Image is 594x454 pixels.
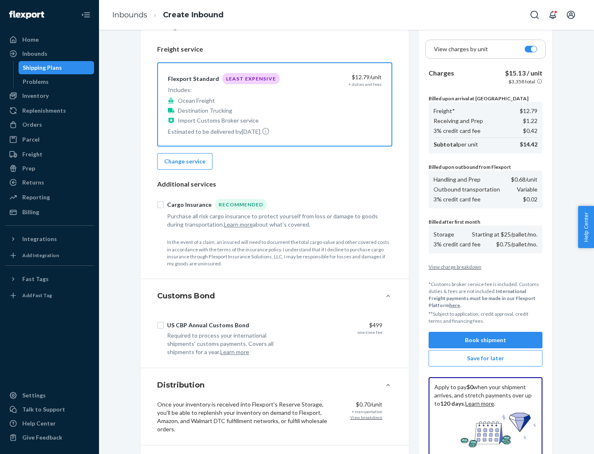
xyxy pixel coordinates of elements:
p: $0.02 [523,195,537,203]
div: Add Integration [22,252,59,259]
div: Home [22,35,39,44]
a: Inventory [5,89,94,102]
div: Prep [22,164,35,173]
p: Billed upon arrival at [GEOGRAPHIC_DATA] [429,95,542,102]
a: Settings [5,389,94,402]
button: Open account menu [563,7,579,23]
p: 3% credit card fee [434,240,481,248]
p: Billed after first month [429,218,542,225]
p: Freight* [434,107,455,115]
a: Parcel [5,133,94,146]
a: Freight [5,148,94,161]
p: $0.75/pallet/mo. [496,240,537,248]
b: Subtotal [434,141,458,148]
p: Outbound transportation [434,185,500,194]
a: here [449,302,460,308]
p: Ocean Freight [178,97,215,105]
p: 3% credit card fee [434,195,481,203]
a: Talk to Support [5,403,94,416]
button: Learn more [220,348,249,356]
p: Import Customs Broker service [178,116,259,125]
a: Billing [5,206,94,219]
p: $3,358 total [509,78,535,85]
p: *Customs broker service fee is included. Customs duties & fees are not included. [429,281,542,309]
img: Flexport logo [9,11,44,19]
input: Cargo InsuranceRecommended [157,201,164,208]
button: Integrations [5,232,94,246]
p: $12.79 [520,107,537,115]
button: Close Navigation [78,7,94,23]
a: Reporting [5,191,94,204]
a: Orders [5,118,94,131]
div: Fast Tags [22,275,49,283]
p: per unit [434,140,478,149]
div: Recommended [215,199,267,210]
div: Required to process your international shipments' customs payments. Covers all shipments for a year. [167,331,290,356]
p: Apply to pay when your shipment arrives, and stretch payments over up to . . [434,383,537,408]
button: Open notifications [544,7,561,23]
button: Fast Tags [5,272,94,286]
p: Includes: [168,86,280,94]
h4: Customs Bond [157,291,215,301]
p: Freight service [157,45,392,54]
button: View charge breakdown [429,263,542,270]
a: Create Inbound [163,10,224,19]
button: Learn more [224,220,253,229]
div: $499 [297,321,382,329]
input: US CBP Annual Customs Bond [157,322,164,329]
p: $0.70/unit [356,400,382,409]
div: Inbounds [22,50,47,58]
p: 3% credit card fee [434,127,481,135]
div: Orders [22,121,42,129]
p: Billed upon outbound from Flexport [429,163,542,170]
button: Save for later [429,350,542,367]
p: Estimated to be delivered by [DATE] . [168,127,280,136]
a: Add Fast Tag [5,289,94,302]
div: US CBP Annual Customs Bond [167,321,249,329]
div: Add Fast Tag [22,292,52,299]
div: Freight [22,150,42,158]
p: In the event of a claim, an insured will need to document the total cargo value and other covered... [167,239,392,267]
p: $0.68 /unit [511,175,537,184]
a: Help Center [5,417,94,430]
div: Flexport Standard [168,75,219,83]
span: Once your inventory is received into Flexport's Reserve Storage, you'll be able to replenish your... [157,401,327,433]
p: $0.42 [523,127,537,135]
p: $1.22 [523,117,537,125]
a: Learn more [465,400,494,407]
a: Shipping Plans [19,61,94,74]
p: View charges by unit [434,45,488,53]
a: Home [5,33,94,46]
a: Prep [5,162,94,175]
b: $0 [467,383,473,390]
a: Replenishments [5,104,94,117]
b: 120 days [440,400,464,407]
p: Starting at $25/pallet/mo. [472,230,537,239]
a: Returns [5,176,94,189]
p: Destination Trucking [178,106,232,115]
div: Billing [22,208,39,216]
button: View breakdown [350,414,382,420]
p: Storage [434,230,454,239]
div: Inventory [22,92,49,100]
a: Inbounds [112,10,147,19]
p: $15.13 / unit [505,69,542,78]
button: Give Feedback [5,431,94,444]
div: Parcel [22,135,40,144]
p: Variable [517,185,537,194]
ol: breadcrumbs [106,3,230,27]
button: Help Center [578,206,594,248]
button: Open Search Box [526,7,543,23]
button: Book shipment [429,332,542,348]
div: Shipping Plans [23,64,62,72]
p: Additional services [157,180,392,189]
div: Reporting [22,193,50,201]
a: Add Integration [5,249,94,262]
b: International Freight payments must be made in our Flexport Platform . [429,288,535,308]
button: Change service [157,153,212,170]
div: Replenishments [22,106,66,115]
div: $12.79 /unit [296,73,382,81]
p: **Subject to application, credit approval, credit terms and financing fees. [429,310,542,324]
